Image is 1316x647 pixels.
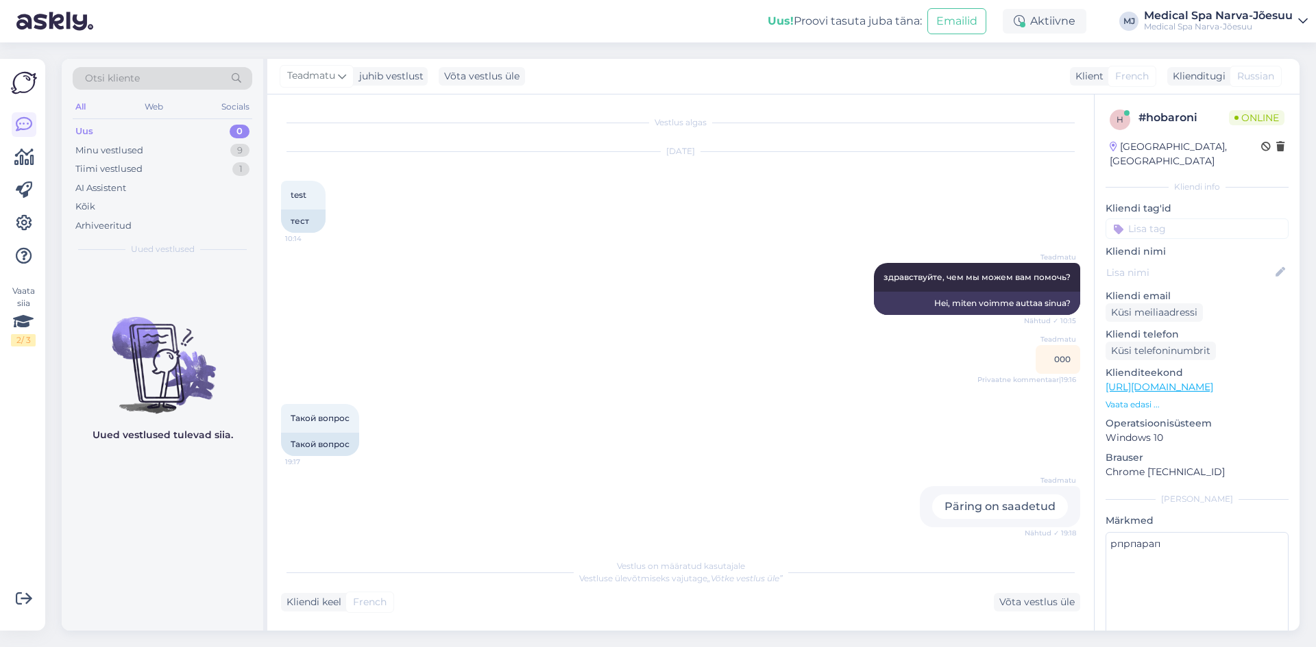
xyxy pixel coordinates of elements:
[85,71,140,86] span: Otsi kliente
[439,67,525,86] div: Võta vestlus üle
[1106,431,1289,445] p: Windows 10
[131,243,195,255] span: Uued vestlused
[707,573,783,583] i: „Võtke vestlus üle”
[1003,9,1086,34] div: Aktiivne
[75,200,95,214] div: Kõik
[281,210,326,233] div: тест
[232,162,249,176] div: 1
[884,272,1071,282] span: здравствуйте, чем мы можем вам помочь?
[1106,465,1289,479] p: Chrome [TECHNICAL_ID]
[1106,201,1289,216] p: Kliendi tag'id
[75,144,143,157] div: Minu vestlused
[1025,334,1076,344] span: Teadmatu
[73,98,88,116] div: All
[768,14,794,27] b: Uus!
[1106,342,1216,360] div: Küsi telefoninumbrit
[1025,528,1076,538] span: Nähtud ✓ 19:18
[1106,289,1289,303] p: Kliendi email
[1106,303,1203,322] div: Küsi meiliaadressi
[93,428,233,442] p: Uued vestlused tulevad siia.
[1117,114,1123,125] span: h
[994,593,1080,611] div: Võta vestlus üle
[1025,252,1076,262] span: Teadmatu
[1106,451,1289,465] p: Brauser
[1167,69,1226,84] div: Klienditugi
[75,125,93,138] div: Uus
[1106,398,1289,411] p: Vaata edasi ...
[281,116,1080,129] div: Vestlus algas
[1119,12,1138,31] div: MJ
[230,144,249,157] div: 9
[1237,69,1274,84] span: Russian
[1115,69,1149,84] span: French
[75,162,143,176] div: Tiimi vestlused
[977,375,1076,385] span: Privaatne kommentaar | 19:16
[11,70,37,96] img: Askly Logo
[1025,475,1076,485] span: Teadmatu
[75,219,132,233] div: Arhiveeritud
[932,494,1068,519] div: Päring on saadetud
[354,69,424,84] div: juhib vestlust
[1106,381,1213,393] a: [URL][DOMAIN_NAME]
[1106,218,1289,239] input: Lisa tag
[219,98,252,116] div: Socials
[285,233,337,244] span: 10:14
[11,334,36,346] div: 2 / 3
[617,561,745,571] span: Vestlus on määratud kasutajale
[1144,21,1293,32] div: Medical Spa Narva-Jõesuu
[1110,140,1261,168] div: [GEOGRAPHIC_DATA], [GEOGRAPHIC_DATA]
[1138,110,1229,126] div: # hobaroni
[11,285,36,346] div: Vaata siia
[579,573,783,583] span: Vestluse ülevõtmiseks vajutage
[285,457,337,467] span: 19:17
[768,13,922,29] div: Proovi tasuta juba täna:
[1229,110,1284,125] span: Online
[1106,265,1273,280] input: Lisa nimi
[281,433,359,456] div: Такой вопрос
[230,125,249,138] div: 0
[1106,416,1289,431] p: Operatsioonisüsteem
[1024,316,1076,326] span: Nähtud ✓ 10:15
[1106,244,1289,259] p: Kliendi nimi
[353,595,387,609] span: French
[281,145,1080,157] div: [DATE]
[142,98,166,116] div: Web
[62,292,263,416] img: No chats
[281,595,341,609] div: Kliendi keel
[291,190,306,200] span: test
[874,292,1080,315] div: Hei, miten voimme auttaa sinua?
[927,8,986,34] button: Emailid
[1070,69,1104,84] div: Klient
[1106,366,1289,380] p: Klienditeekond
[1054,354,1071,364] span: 000
[1144,10,1308,32] a: Medical Spa Narva-JõesuuMedical Spa Narva-Jõesuu
[1106,513,1289,528] p: Märkmed
[291,413,350,423] span: Такой вопрос
[1106,327,1289,342] p: Kliendi telefon
[287,68,335,84] span: Teadmatu
[75,181,126,195] div: AI Assistent
[1144,10,1293,21] div: Medical Spa Narva-Jõesuu
[1106,493,1289,505] div: [PERSON_NAME]
[1106,181,1289,193] div: Kliendi info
